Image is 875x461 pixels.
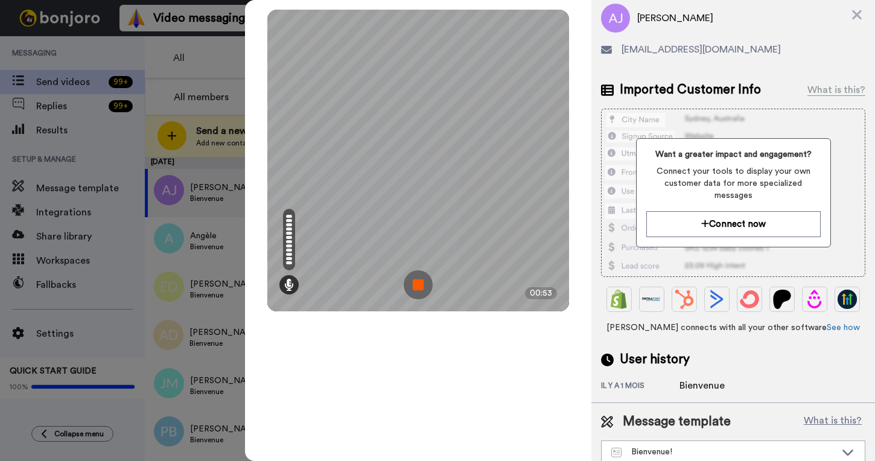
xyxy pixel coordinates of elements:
img: ic_record_stop.svg [404,270,433,299]
span: User history [620,351,690,369]
div: 00:53 [525,287,557,299]
img: ConvertKit [740,290,759,309]
img: Hubspot [675,290,694,309]
span: Want a greater impact and engagement? [646,148,821,161]
div: Bienvenue [679,378,740,393]
span: Imported Customer Info [620,81,761,99]
button: Connect now [646,211,821,237]
div: il y a 1 mois [601,381,679,393]
img: ActiveCampaign [707,290,727,309]
img: Message-temps.svg [611,448,622,457]
div: Bienvenue! [611,446,836,458]
img: Shopify [609,290,629,309]
span: Message template [623,413,731,431]
div: What is this? [807,83,865,97]
a: See how [827,323,860,332]
img: Ontraport [642,290,661,309]
img: GoHighLevel [838,290,857,309]
span: [PERSON_NAME] connects with all your other software [601,322,865,334]
button: What is this? [800,413,865,431]
img: Patreon [772,290,792,309]
img: Drip [805,290,824,309]
span: Connect your tools to display your own customer data for more specialized messages [646,165,821,202]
